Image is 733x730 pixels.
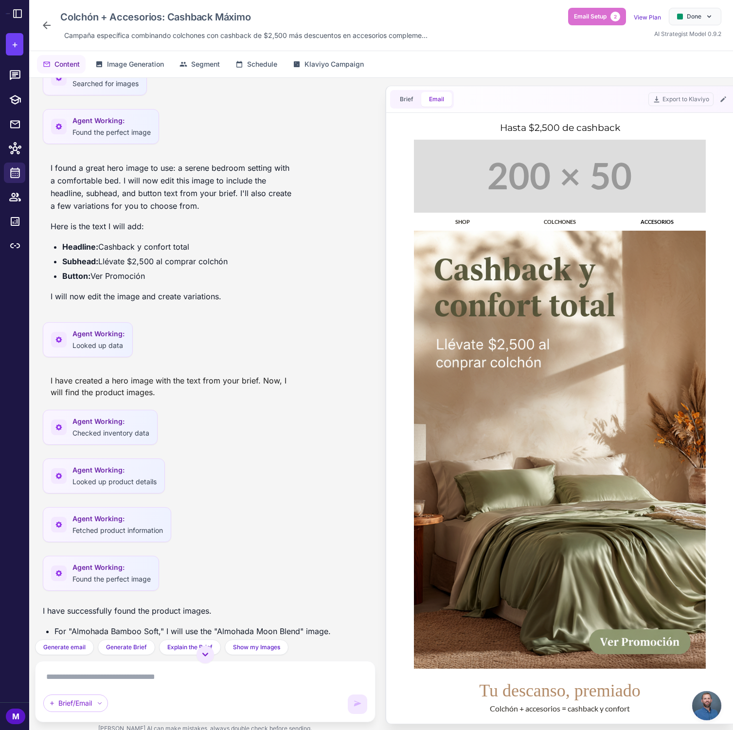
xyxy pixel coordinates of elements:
[51,290,295,303] p: I will now edit the image and create variations.
[54,59,80,70] span: Content
[159,639,221,655] button: Explain the Brief
[72,416,149,427] span: Agent Working:
[6,13,10,14] img: Raleon Logo
[17,5,299,18] h1: Hasta $2,500 de cashback
[568,8,626,25] button: Email Setup2
[687,12,701,21] span: Done
[654,30,721,37] span: AI Strategist Model 0.9.2
[60,28,431,43] div: Click to edit description
[717,93,729,105] button: Edit Email
[107,59,164,70] span: Image Generation
[89,55,170,73] button: Image Generation
[35,639,94,655] button: Generate email
[12,586,304,598] div: Colchón + accesorios = cashback y confort
[72,477,157,486] span: Looked up product details
[574,12,607,21] span: Email Setup
[610,12,620,21] span: 2
[72,115,151,126] span: Agent Working:
[634,14,661,21] a: View Plan
[72,575,151,583] span: Found the perfect image
[62,270,295,282] li: Ver Promoción
[72,429,149,437] span: Checked inventory data
[72,128,151,136] span: Found the perfect image
[56,8,431,26] div: Click to edit campaign name
[304,59,364,70] span: Klaviyo Campaign
[72,79,139,88] span: Searched for images
[37,55,86,73] button: Content
[54,102,68,108] a: SHOP
[62,242,98,252] strong: Headline:
[12,37,18,52] span: +
[6,33,23,55] button: +
[43,604,351,617] p: I have successfully found the product images.
[421,92,452,107] button: Email
[43,694,108,712] div: Brief/Email
[233,643,280,652] span: Show my Images
[72,526,163,534] span: Fetched product information
[6,709,25,724] div: M
[62,256,98,266] strong: Subhead:
[72,513,163,524] span: Agent Working:
[247,59,277,70] span: Schedule
[64,30,428,41] span: Campaña específica combinando colchones con cashback de $2,500 más descuentos en accesorios compl...
[62,240,295,253] li: Cashback y confort total
[191,59,220,70] span: Segment
[12,114,304,552] img: Cashback y confort total
[12,23,304,96] img: Smart Bamboo
[62,271,90,281] strong: Button:
[43,643,86,652] span: Generate email
[106,643,147,652] span: Generate Brief
[230,55,283,73] button: Schedule
[51,162,295,212] p: I found a great hero image to use: a serene bedroom setting with a comfortable bed. I will now ed...
[62,255,295,268] li: Llévate $2,500 al comprar colchón
[51,220,295,233] p: Here is the text I will add:
[43,371,303,402] div: I have created a hero image with the text from your brief. Now, I will find the product images.
[692,691,721,720] div: Chat abierto
[142,102,174,108] a: COLCHONES
[174,55,226,73] button: Segment
[287,55,370,73] button: Klaviyo Campaign
[225,639,288,655] button: Show my Images
[72,465,157,475] span: Agent Working:
[72,562,151,573] span: Agent Working:
[12,562,304,586] div: Tu descanso, premiado
[98,639,155,655] button: Generate Brief
[648,92,714,106] button: Export to Klaviyo
[72,328,125,339] span: Agent Working:
[392,92,421,107] button: Brief
[72,341,123,349] span: Looked up data
[239,102,272,108] a: ACCESORIOS
[400,95,413,104] span: Brief
[54,625,351,638] li: For "Almohada Bamboo Soft," I will use the "Almohada Moon Blend" image.
[167,643,213,652] span: Explain the Brief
